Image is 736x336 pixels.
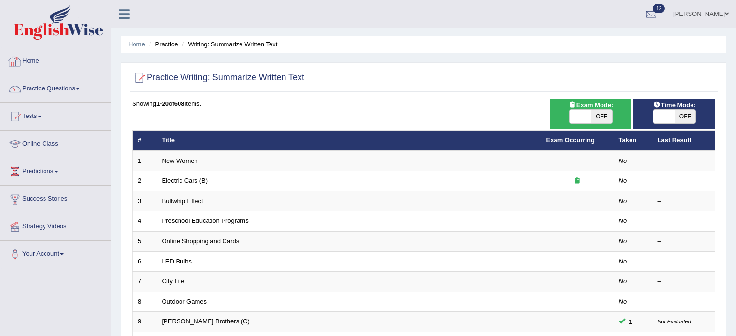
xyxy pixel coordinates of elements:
[133,131,157,151] th: #
[591,110,612,123] span: OFF
[0,75,111,100] a: Practice Questions
[649,100,700,110] span: Time Mode:
[658,297,710,307] div: –
[174,100,185,107] b: 608
[162,298,207,305] a: Outdoor Games
[162,217,249,224] a: Preschool Education Programs
[162,258,192,265] a: LED Bulbs
[658,176,710,186] div: –
[619,298,627,305] em: No
[162,177,208,184] a: Electric Cars (B)
[133,211,157,232] td: 4
[128,41,145,48] a: Home
[132,71,304,85] h2: Practice Writing: Summarize Written Text
[162,197,203,205] a: Bullwhip Effect
[658,157,710,166] div: –
[0,131,111,155] a: Online Class
[162,237,240,245] a: Online Shopping and Cards
[658,319,691,324] small: Not Evaluated
[619,237,627,245] em: No
[133,171,157,191] td: 2
[546,136,595,144] a: Exam Occurring
[133,292,157,312] td: 8
[133,272,157,292] td: 7
[625,317,636,327] span: You can still take this question
[619,177,627,184] em: No
[133,312,157,332] td: 9
[614,131,652,151] th: Taken
[162,318,250,325] a: [PERSON_NAME] Brothers (C)
[619,258,627,265] em: No
[133,151,157,171] td: 1
[619,217,627,224] em: No
[658,277,710,286] div: –
[180,40,277,49] li: Writing: Summarize Written Text
[0,213,111,237] a: Strategy Videos
[619,157,627,164] em: No
[619,278,627,285] em: No
[157,131,541,151] th: Title
[658,237,710,246] div: –
[0,241,111,265] a: Your Account
[162,157,198,164] a: New Women
[546,176,608,186] div: Exam occurring question
[658,197,710,206] div: –
[133,251,157,272] td: 6
[658,217,710,226] div: –
[0,158,111,182] a: Predictions
[565,100,617,110] span: Exam Mode:
[133,232,157,252] td: 5
[0,103,111,127] a: Tests
[133,191,157,211] td: 3
[658,257,710,266] div: –
[619,197,627,205] em: No
[156,100,169,107] b: 1-20
[147,40,178,49] li: Practice
[652,131,715,151] th: Last Result
[0,48,111,72] a: Home
[162,278,185,285] a: City Life
[132,99,715,108] div: Showing of items.
[0,186,111,210] a: Success Stories
[550,99,632,129] div: Show exams occurring in exams
[675,110,696,123] span: OFF
[653,4,665,13] span: 12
